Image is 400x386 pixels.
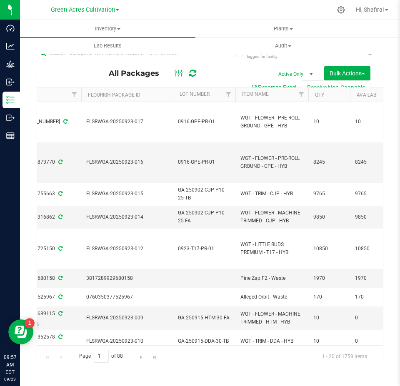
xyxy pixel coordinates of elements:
[195,20,371,37] a: Plants
[6,60,15,68] inline-svg: Grow
[57,246,62,252] span: Sync from Compliance System
[240,337,303,345] span: WGT - TRIM - DDA - HYB
[86,245,168,253] span: FLSRWGA-20250923-012
[313,245,345,253] span: 10850
[57,294,62,300] span: Sync from Compliance System
[57,311,62,316] span: Sync from Compliance System
[62,119,67,125] span: Sync from Compliance System
[313,190,345,198] span: 9765
[86,274,168,282] span: 3817289929680158
[178,158,230,166] span: 0916-GPE-PR-01
[313,337,345,345] span: 10
[355,314,387,322] span: 0
[94,350,109,363] input: 1
[178,186,230,202] span: GA-250902-CJP-P10-25-TB
[240,190,303,198] span: WGT - TRIM - CJP - HYB
[355,158,387,166] span: 8245
[313,213,345,221] span: 9850
[240,241,303,257] span: WGT - LITTLE BUDS PREMIUM - T17 - HYB
[6,132,15,140] inline-svg: Reports
[135,350,147,361] a: Go to the next page
[88,92,140,98] a: Flourish Package ID
[355,118,387,126] span: 10
[240,293,303,301] span: Alleged Orbit - Waste
[180,91,210,97] a: Lot Number
[57,191,62,197] span: Sync from Compliance System
[355,245,387,253] span: 10850
[313,274,345,282] span: 1970
[20,25,195,32] span: Inventory
[196,42,370,50] span: Audit
[355,293,387,301] span: 170
[25,318,35,328] iframe: Resource center unread badge
[313,118,345,126] span: 10
[57,159,62,165] span: Sync from Compliance System
[6,96,15,104] inline-svg: Inventory
[20,20,195,37] a: Inventory
[246,80,302,95] button: Export to Excel
[6,114,15,122] inline-svg: Outbound
[86,118,168,126] span: FLSRWGA-20250923-017
[86,337,168,345] span: FLSRWGA-20250923-010
[313,314,345,322] span: 10
[295,87,308,102] a: Filter
[240,154,303,170] span: WGT - FLOWER - PRE-ROLL GROUND - GPE - HYB
[72,350,130,363] span: Page of 88
[313,158,345,166] span: 8245
[178,118,230,126] span: 0916-GPE-PR-01
[355,274,387,282] span: 1970
[240,274,303,282] span: Pine Zap F2 - Waste
[356,6,384,13] span: Hi, Shafira!
[196,25,370,32] span: Plants
[302,80,370,95] button: Receive Non-Cannabis
[240,209,303,225] span: WGT - FLOWER - MACHINE TRIMMED - CJP - HYB
[315,92,324,98] a: Qty
[242,91,269,97] a: Item Name
[82,42,133,50] span: Lab Results
[86,293,168,301] span: 0760350377525967
[195,37,371,55] a: Audit
[315,350,374,362] span: 1 - 20 of 1759 items
[355,213,387,221] span: 9850
[109,69,167,78] span: All Packages
[357,92,382,98] a: Available
[57,214,62,220] span: Sync from Compliance System
[6,24,15,32] inline-svg: Dashboard
[86,158,168,166] span: FLSRWGA-20250923-016
[178,245,230,253] span: 0923-T17-PR-01
[8,319,33,344] iframe: Resource center
[178,209,230,225] span: GA-250902-CJP-P10-25-FA
[86,314,168,322] span: FLSRWGA-20250923-009
[330,70,365,77] span: Bulk Actions
[148,350,160,361] a: Go to the last page
[355,337,387,345] span: 0
[6,78,15,86] inline-svg: Inbound
[4,354,16,376] p: 09:57 AM EDT
[86,213,168,221] span: FLSRWGA-20250923-014
[57,275,62,281] span: Sync from Compliance System
[67,87,81,102] a: Filter
[336,6,346,14] div: Manage settings
[178,337,230,345] span: GA-250915-DDA-30-TB
[57,334,62,340] span: Sync from Compliance System
[324,66,370,80] button: Bulk Actions
[355,190,387,198] span: 9765
[4,376,16,382] p: 09/23
[240,310,303,326] span: WGT - FLOWER - MACHINE TRIMMED - HTM - HYB
[222,87,235,102] a: Filter
[51,6,115,13] span: Green Acres Cultivation
[86,190,168,198] span: FLSRWGA-20250923-015
[313,293,345,301] span: 170
[240,114,303,130] span: WGT - FLOWER - PRE-ROLL GROUND - GPE - HYB
[178,314,230,322] span: GA-250915-HTM-30-FA
[20,37,195,55] a: Lab Results
[6,42,15,50] inline-svg: Analytics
